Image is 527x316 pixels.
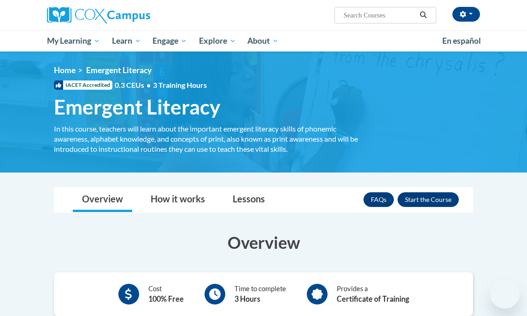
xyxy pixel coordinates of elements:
[141,188,214,212] a: How it works
[247,35,279,46] span: About
[490,279,520,309] iframe: Button to launch messaging window
[442,36,481,46] span: En español
[146,80,151,89] span: •
[73,188,132,212] a: Overview
[152,35,187,46] span: Engage
[47,35,100,46] span: My Learning
[398,192,459,207] button: Enroll
[234,284,286,305] div: Time to complete
[343,10,416,21] input: Search Courses
[40,30,487,52] div: Main menu
[54,124,372,154] div: In this course, teachers will learn about the important emergent literacy skills of phonemic awar...
[416,10,430,21] button: Search
[199,35,236,46] span: Explore
[115,80,207,90] span: 0.3 CEUs
[54,65,76,75] a: Home
[86,65,152,75] span: Emergent Literacy
[363,192,394,207] a: FAQs
[337,284,409,305] div: Provides a
[146,30,193,52] a: Engage
[223,188,274,212] a: Lessons
[153,80,207,89] span: 3 Training Hours
[234,294,260,303] b: 3 Hours
[47,7,182,23] a: Cox Campus
[54,95,220,119] span: Emergent Literacy
[112,35,141,46] span: Learn
[148,284,184,305] div: Cost
[436,31,487,51] a: En español
[106,30,147,52] a: Learn
[54,80,112,90] span: IACET Accredited
[148,294,184,303] b: 100% Free
[242,30,285,52] a: About
[41,30,106,52] a: My Learning
[337,294,409,303] b: Certificate of Training
[54,231,473,254] h3: Overview
[193,30,242,52] a: Explore
[47,7,150,23] img: Cox Campus
[452,7,480,22] button: Account Settings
